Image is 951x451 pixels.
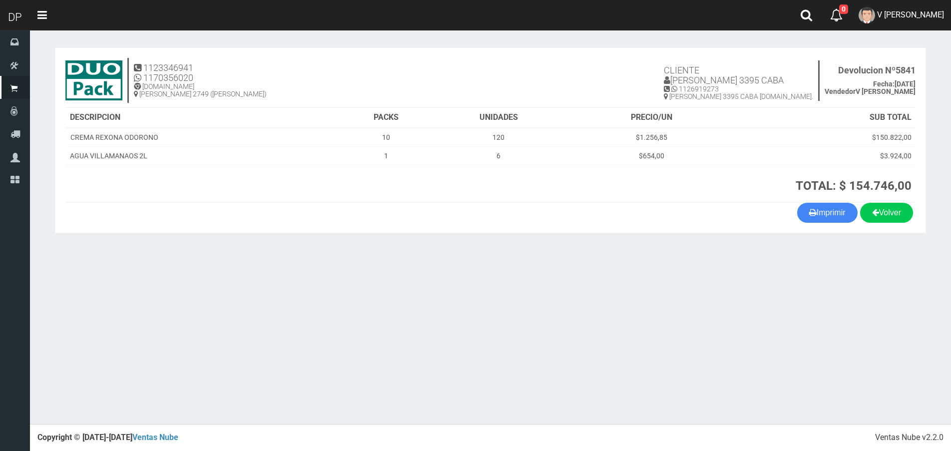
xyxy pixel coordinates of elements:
h4: 1123346941 1170356020 [134,63,267,83]
td: 10 [339,128,433,147]
h4: CLIENTE [PERSON_NAME] 3395 CABA [664,65,813,85]
img: User Image [859,7,875,23]
b: 5841 [838,65,916,75]
button: Imprimir [797,203,858,223]
strong: Devolucion Nº [838,65,896,75]
td: $150.822,00 [739,128,916,147]
td: AGUA VILLAMANAOS 2L [66,147,339,165]
th: SUB TOTAL [739,108,916,128]
td: 1 [339,147,433,165]
h5: 1126919273 [PERSON_NAME] 3395 CABA [DOMAIN_NAME]. [664,85,813,101]
div: Ventas Nube v2.2.0 [875,432,944,444]
td: $1.256,85 [564,128,739,147]
th: PRECIO/UN [564,108,739,128]
th: UNIDADES [433,108,564,128]
span: 0 [839,4,848,14]
strong: TOTAL: $ 154.746,00 [796,179,912,193]
strong: Vendedor [825,87,856,95]
td: 6 [433,147,564,165]
span: V [PERSON_NAME] [877,10,944,19]
a: Volver [860,203,913,223]
img: 15ec80cb8f772e35c0579ae6ae841c79.jpg [65,60,122,100]
h5: [DOMAIN_NAME] [PERSON_NAME] 2749 ([PERSON_NAME]) [134,83,267,98]
strong: Copyright © [DATE]-[DATE] [37,433,178,442]
strong: Fecha: [873,80,895,88]
td: $3.924,00 [739,147,916,165]
b: V [PERSON_NAME] [825,87,916,95]
th: DESCRIPCION [66,108,339,128]
th: PACKS [339,108,433,128]
b: [DATE] [873,80,916,88]
td: 120 [433,128,564,147]
td: $654,00 [564,147,739,165]
td: CREMA REXONA ODORONO [66,128,339,147]
a: Ventas Nube [132,433,178,442]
